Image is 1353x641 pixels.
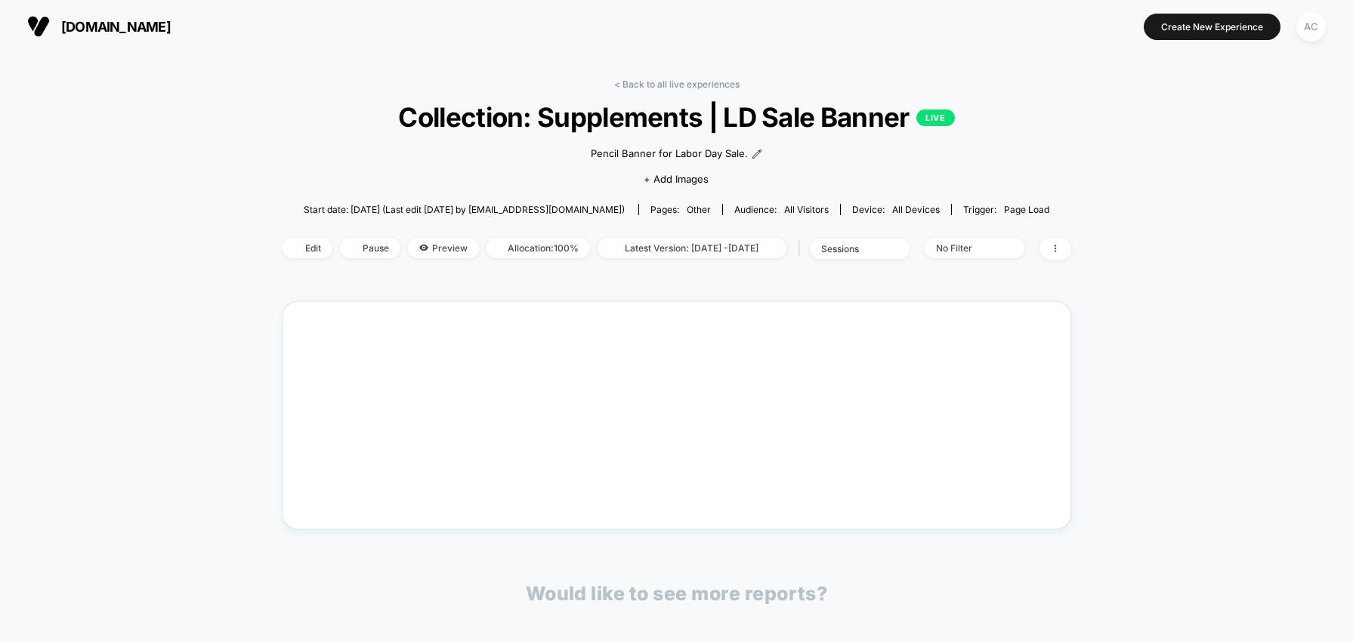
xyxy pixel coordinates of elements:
[526,582,828,605] p: Would like to see more reports?
[784,204,829,215] span: All Visitors
[916,109,954,126] p: LIVE
[644,173,709,185] span: + Add Images
[614,79,740,90] a: < Back to all live experiences
[936,242,996,254] div: No Filter
[840,204,951,215] span: Device:
[591,146,748,162] span: Pencil Banner for Labor Day Sale.
[821,243,882,254] div: sessions
[322,101,1032,133] span: Collection: Supplements | LD Sale Banner
[23,14,175,39] button: [DOMAIN_NAME]
[1004,204,1049,215] span: Page Load
[27,15,50,38] img: Visually logo
[794,238,810,260] span: |
[283,238,332,258] span: Edit
[487,238,590,258] span: Allocation: 100%
[687,204,711,215] span: other
[340,238,400,258] span: Pause
[1292,11,1330,42] button: AC
[892,204,940,215] span: all devices
[650,204,711,215] div: Pages:
[408,238,479,258] span: Preview
[734,204,829,215] div: Audience:
[61,19,171,35] span: [DOMAIN_NAME]
[1296,12,1326,42] div: AC
[1144,14,1280,40] button: Create New Experience
[963,204,1049,215] div: Trigger:
[304,204,625,215] span: Start date: [DATE] (Last edit [DATE] by [EMAIL_ADDRESS][DOMAIN_NAME])
[598,238,786,258] span: Latest Version: [DATE] - [DATE]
